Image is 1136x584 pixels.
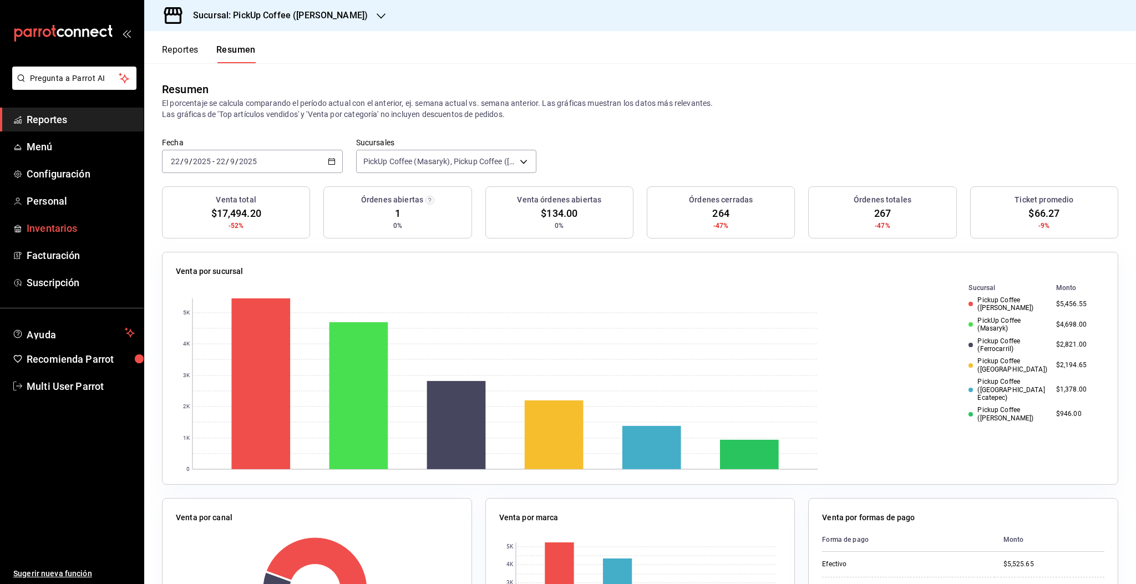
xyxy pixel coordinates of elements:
span: 267 [874,206,891,221]
span: Multi User Parrot [27,379,135,394]
div: Pickup Coffee ([PERSON_NAME]) [968,406,1047,422]
text: 0 [186,466,190,473]
h3: Venta total [216,194,256,206]
text: 3K [183,373,190,379]
span: Menú [27,139,135,154]
span: $17,494.20 [211,206,261,221]
span: 264 [712,206,729,221]
span: $134.00 [541,206,577,221]
p: Venta por marca [499,512,559,524]
h3: Sucursal: PickUp Coffee ([PERSON_NAME]) [184,9,368,22]
p: Venta por sucursal [176,266,243,277]
p: El porcentaje se calcula comparando el período actual con el anterior, ej. semana actual vs. sema... [162,98,1118,120]
td: $4,698.00 [1052,314,1104,335]
span: -52% [229,221,244,231]
text: 4K [506,562,513,568]
span: PickUp Coffee (Masaryk), Pickup Coffee ([GEOGRAPHIC_DATA] Ecatepec), Pickup Coffee ([GEOGRAPHIC_D... [363,156,516,167]
th: Forma de pago [822,528,994,552]
span: Inventarios [27,221,135,236]
div: Pickup Coffee (Ferrocarril) [968,337,1047,353]
button: Reportes [162,44,199,63]
th: Sucursal [951,282,1051,294]
p: Venta por canal [176,512,232,524]
td: $2,821.00 [1052,335,1104,356]
input: ---- [239,157,257,166]
td: $5,456.55 [1052,294,1104,314]
text: 5K [506,544,513,550]
div: PickUp Coffee (Masaryk) [968,317,1047,333]
h3: Ticket promedio [1015,194,1073,206]
p: Venta por formas de pago [822,512,915,524]
span: Sugerir nueva función [13,568,135,580]
input: -- [230,157,235,166]
span: / [189,157,192,166]
span: 0% [555,221,564,231]
label: Sucursales [356,139,537,146]
button: Pregunta a Parrot AI [12,67,136,90]
span: / [235,157,239,166]
h3: Órdenes totales [854,194,911,206]
div: Pickup Coffee ([GEOGRAPHIC_DATA] Ecatepec) [968,378,1047,402]
span: Ayuda [27,326,120,339]
h3: Venta órdenes abiertas [517,194,601,206]
button: open_drawer_menu [122,29,131,38]
span: Pregunta a Parrot AI [30,73,119,84]
text: 1K [183,435,190,441]
span: Suscripción [27,275,135,290]
div: Pickup Coffee ([PERSON_NAME]) [968,296,1047,312]
h3: Órdenes abiertas [361,194,423,206]
span: Personal [27,194,135,209]
input: -- [170,157,180,166]
a: Pregunta a Parrot AI [8,80,136,92]
span: 1 [395,206,400,221]
div: $5,525.65 [1003,560,1104,569]
th: Monto [995,528,1104,552]
span: Recomienda Parrot [27,352,135,367]
span: -47% [713,221,729,231]
h3: Órdenes cerradas [689,194,753,206]
text: 2K [183,404,190,410]
td: $2,194.65 [1052,355,1104,375]
label: Fecha [162,139,343,146]
span: -9% [1038,221,1049,231]
input: -- [216,157,226,166]
input: ---- [192,157,211,166]
span: $66.27 [1028,206,1059,221]
td: $946.00 [1052,404,1104,424]
div: navigation tabs [162,44,256,63]
div: Efectivo [822,560,933,569]
span: / [226,157,229,166]
button: Resumen [216,44,256,63]
span: Reportes [27,112,135,127]
th: Monto [1052,282,1104,294]
span: - [212,157,215,166]
td: $1,378.00 [1052,375,1104,404]
span: Configuración [27,166,135,181]
input: -- [184,157,189,166]
span: Facturación [27,248,135,263]
div: Pickup Coffee ([GEOGRAPHIC_DATA]) [968,357,1047,373]
text: 4K [183,341,190,347]
span: 0% [393,221,402,231]
text: 5K [183,310,190,316]
div: Resumen [162,81,209,98]
span: -47% [875,221,890,231]
span: / [180,157,184,166]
